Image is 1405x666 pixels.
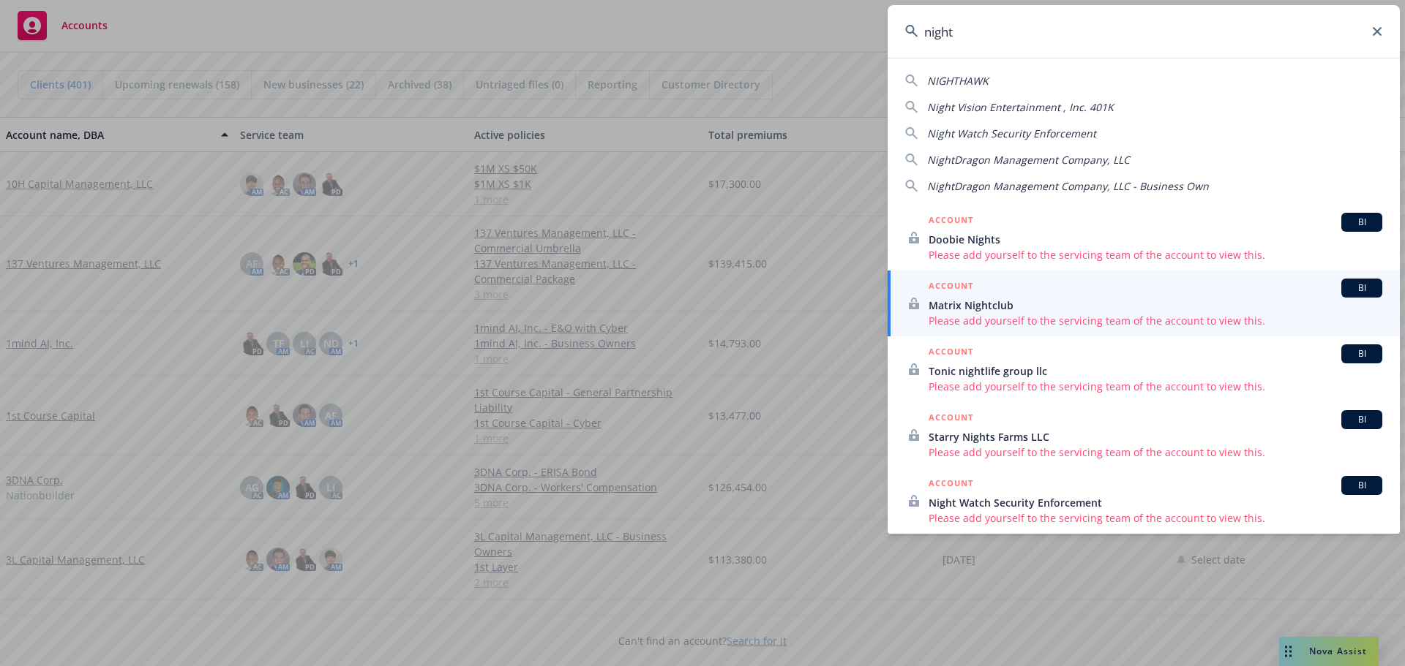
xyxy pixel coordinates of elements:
span: Tonic nightlife group llc [929,363,1382,379]
span: Night Watch Security Enforcement [929,495,1382,510]
span: NIGHTHAWK [927,74,989,88]
span: Please add yourself to the servicing team of the account to view this. [929,510,1382,526]
span: Please add yourself to the servicing team of the account to view this. [929,247,1382,262]
span: Please add yourself to the servicing team of the account to view this. [929,444,1382,460]
h5: ACCOUNT [929,410,973,428]
span: BI [1347,347,1376,360]
h5: ACCOUNT [929,476,973,493]
input: Search... [888,5,1400,58]
span: Starry Nights Farms LLC [929,429,1382,444]
span: Night Watch Security Enforcement [927,126,1096,140]
span: BI [1347,479,1376,492]
span: Night Vision Entertainment , Inc. 401K [927,100,1114,114]
a: ACCOUNTBITonic nightlife group llcPlease add yourself to the servicing team of the account to vie... [888,336,1400,402]
span: Please add yourself to the servicing team of the account to view this. [929,379,1382,394]
a: ACCOUNTBIMatrix NightclubPlease add yourself to the servicing team of the account to view this. [888,270,1400,336]
h5: ACCOUNT [929,344,973,362]
a: ACCOUNTBIStarry Nights Farms LLCPlease add yourself to the servicing team of the account to view ... [888,402,1400,468]
h5: ACCOUNT [929,213,973,230]
span: NightDragon Management Company, LLC [927,153,1130,167]
span: Matrix Nightclub [929,298,1382,313]
a: ACCOUNTBIDoobie NightsPlease add yourself to the servicing team of the account to view this. [888,205,1400,270]
h5: ACCOUNT [929,279,973,296]
span: BI [1347,216,1376,229]
span: Doobie Nights [929,232,1382,247]
span: BI [1347,281,1376,295]
span: Please add yourself to the servicing team of the account to view this. [929,313,1382,328]
span: BI [1347,413,1376,426]
a: ACCOUNTBINight Watch Security EnforcementPlease add yourself to the servicing team of the account... [888,468,1400,534]
span: NightDragon Management Company, LLC - Business Own [927,179,1209,193]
